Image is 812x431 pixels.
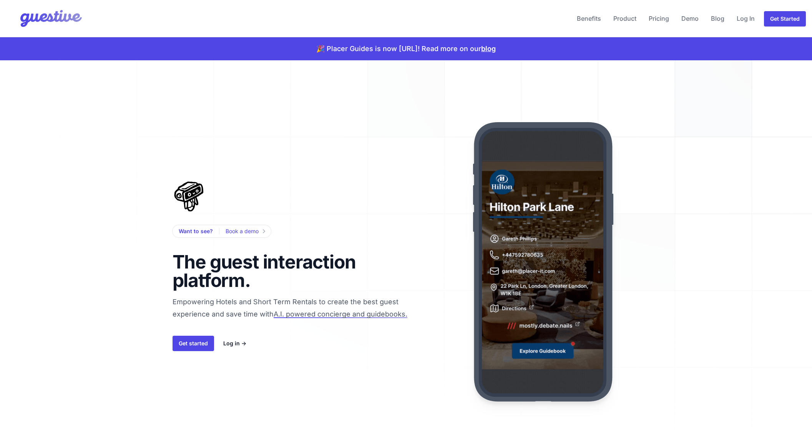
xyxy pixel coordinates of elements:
[708,9,727,28] a: Blog
[316,43,496,54] p: 🎉 Placer Guides is now [URL]! Read more on our
[173,336,214,351] a: Get started
[173,253,369,290] h1: The guest interaction platform.
[274,310,407,318] span: A.I. powered concierge and guidebooks.
[764,11,806,27] a: Get Started
[734,9,758,28] a: Log In
[481,45,496,53] a: blog
[6,3,84,34] img: Your Company
[610,9,639,28] a: Product
[574,9,604,28] a: Benefits
[226,227,265,236] a: Book a demo
[646,9,672,28] a: Pricing
[173,298,431,351] span: Empowering Hotels and Short Term Rentals to create the best guest experience and save time with
[223,339,246,348] a: Log in →
[678,9,702,28] a: Demo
